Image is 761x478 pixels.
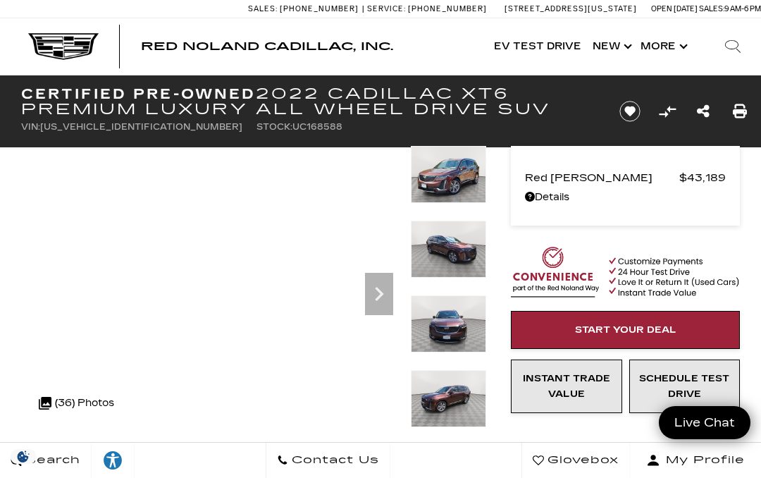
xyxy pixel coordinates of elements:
[630,443,761,478] button: Open user profile menu
[280,4,359,13] span: [PHONE_NUMBER]
[629,360,741,413] a: Schedule Test Drive
[21,122,40,132] span: VIN:
[21,85,256,102] strong: Certified Pre-Owned
[699,4,724,13] span: Sales:
[7,449,39,464] section: Click to Open Cookie Consent Modal
[32,386,121,420] div: (36) Photos
[521,443,630,478] a: Glovebox
[544,451,619,470] span: Glovebox
[659,406,750,439] a: Live Chat
[705,18,761,75] div: Search
[256,122,292,132] span: Stock:
[92,443,135,478] a: Explore your accessibility options
[292,122,342,132] span: UC168588
[657,101,678,122] button: Compare Vehicle
[697,102,710,121] a: Share this Certified Pre-Owned 2022 Cadillac XT6 Premium Luxury All Wheel Drive SUV
[92,450,134,471] div: Explore your accessibility options
[511,311,740,349] a: Start Your Deal
[523,373,610,400] span: Instant Trade Value
[411,221,487,278] img: Certified Used 2022 Rosewood Metallic Cadillac Premium Luxury image 2
[525,168,679,188] span: Red [PERSON_NAME]
[288,451,379,470] span: Contact Us
[408,4,487,13] span: [PHONE_NUMBER]
[362,5,490,13] a: Service: [PHONE_NUMBER]
[679,168,726,188] span: $43,189
[141,39,393,53] span: Red Noland Cadillac, Inc.
[575,324,676,336] span: Start Your Deal
[587,18,635,75] a: New
[365,273,393,315] div: Next
[21,146,400,431] iframe: Interactive Walkaround/Photo gallery of the vehicle/product
[511,360,622,413] a: Instant Trade Value
[367,4,406,13] span: Service:
[22,451,80,470] span: Search
[505,4,637,13] a: [STREET_ADDRESS][US_STATE]
[635,18,691,75] button: More
[28,33,99,60] img: Cadillac Dark Logo with Cadillac White Text
[141,41,393,52] a: Red Noland Cadillac, Inc.
[651,4,698,13] span: Open [DATE]
[411,370,487,427] img: Certified Used 2022 Rosewood Metallic Cadillac Premium Luxury image 4
[411,146,487,203] img: Certified Used 2022 Rosewood Metallic Cadillac Premium Luxury image 1
[525,188,726,207] a: Details
[614,100,645,123] button: Save vehicle
[724,4,761,13] span: 9 AM-6 PM
[639,373,729,400] span: Schedule Test Drive
[21,86,598,117] h1: 2022 Cadillac XT6 Premium Luxury All Wheel Drive SUV
[266,443,390,478] a: Contact Us
[733,102,747,121] a: Print this Certified Pre-Owned 2022 Cadillac XT6 Premium Luxury All Wheel Drive SUV
[7,449,39,464] img: Opt-Out Icon
[248,5,362,13] a: Sales: [PHONE_NUMBER]
[411,295,487,353] img: Certified Used 2022 Rosewood Metallic Cadillac Premium Luxury image 3
[248,4,278,13] span: Sales:
[667,415,742,431] span: Live Chat
[488,18,587,75] a: EV Test Drive
[525,168,726,188] a: Red [PERSON_NAME] $43,189
[40,122,242,132] span: [US_VEHICLE_IDENTIFICATION_NUMBER]
[660,451,745,470] span: My Profile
